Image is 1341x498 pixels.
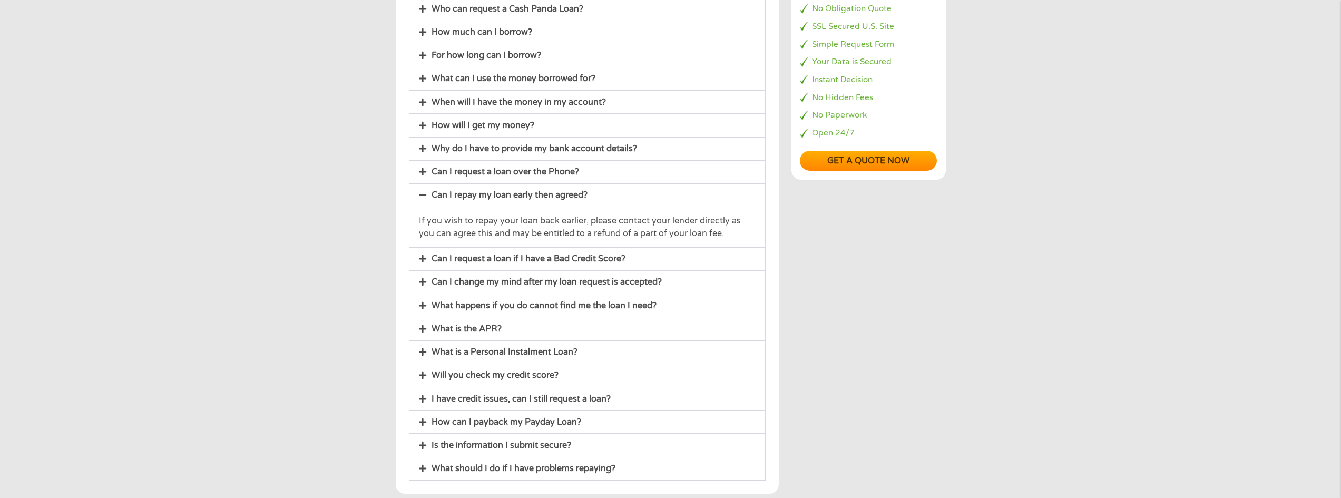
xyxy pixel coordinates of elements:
[432,370,559,380] a: Will you check my credit score?
[409,207,765,247] div: Can I repay my loan early then agreed?
[409,387,765,410] div: I have credit issues, can I still request a loan?
[409,138,765,160] div: Why do I have to provide my bank account details?
[432,143,637,154] a: Why do I have to provide my bank account details?
[432,50,541,61] a: For how long can I borrow?
[800,21,937,33] li: SSL Secured U.S. Site
[409,457,765,480] div: What should I do if I have problems repaying?
[432,300,657,311] a: What happens if you do cannot find me the loan I need?
[800,151,937,171] a: Get a quote now
[432,190,588,200] a: Can I repay my loan early then agreed?
[409,114,765,136] div: How will I get my money?
[409,161,765,183] div: Can I request a loan over the Phone?
[432,120,534,131] a: How will I get my money?
[409,44,765,67] div: For how long can I borrow?
[800,38,937,51] li: Simple Request Form
[432,417,581,427] a: How can I payback my Payday Loan?
[800,56,937,68] li: Your Data is Secured
[419,214,756,240] p: If you wish to repay your loan back earlier, please contact your lender directly as you can agree...
[409,411,765,433] div: How can I payback my Payday Loan?
[409,364,765,387] div: Will you check my credit score?
[432,440,571,451] a: Is the information I submit secure?
[432,277,662,287] a: Can I change my mind after my loan request is accepted?
[409,67,765,90] div: What can I use the money borrowed for?
[432,253,625,264] a: Can I request a loan if I have a Bad Credit Score?
[409,317,765,340] div: What is the APR?
[800,127,937,139] li: Open 24/7
[409,184,765,207] div: Can I repay my loan early then agreed?
[432,4,583,14] a: Who can request a Cash Panda Loan?
[432,347,577,357] a: What is a Personal Instalment Loan?
[409,248,765,270] div: Can I request a loan if I have a Bad Credit Score?
[409,21,765,44] div: How much can I borrow?
[432,27,532,37] a: How much can I borrow?
[800,74,937,86] li: Instant Decision
[409,434,765,456] div: Is the information I submit secure?
[432,394,611,404] a: I have credit issues, can I still request a loan?
[432,73,595,84] a: What can I use the money borrowed for?
[432,324,502,334] a: What is the APR?
[409,91,765,113] div: When will I have the money in my account?
[409,271,765,294] div: Can I change my mind after my loan request is accepted?
[409,341,765,364] div: What is a Personal Instalment Loan?
[432,97,606,108] a: When will I have the money in my account?
[800,3,937,15] li: No Obligation Quote
[432,167,579,177] a: Can I request a loan over the Phone?
[800,109,937,121] li: No Paperwork
[409,294,765,317] div: What happens if you do cannot find me the loan I need?
[432,463,615,474] a: What should I do if I have problems repaying?
[800,92,937,104] li: No Hidden Fees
